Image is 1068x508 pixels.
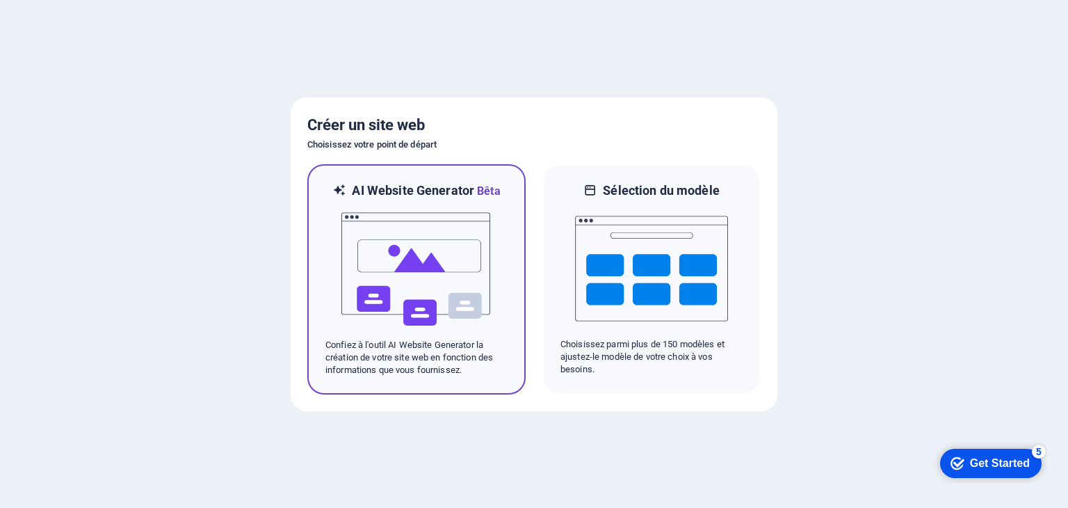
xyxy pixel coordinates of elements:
[41,15,101,28] div: Get Started
[352,182,500,200] h6: AI Website Generator
[103,3,117,17] div: 5
[307,114,761,136] h5: Créer un site web
[325,339,508,376] p: Confiez à l'outil AI Website Generator la création de votre site web en fonction des informations...
[542,164,761,395] div: Sélection du modèleChoisissez parmi plus de 150 modèles et ajustez-le modèle de votre choix à vos...
[560,338,743,376] p: Choisissez parmi plus de 150 modèles et ajustez-le modèle de votre choix à vos besoins.
[307,136,761,153] h6: Choisissez votre point de départ
[603,182,720,199] h6: Sélection du modèle
[307,164,526,395] div: AI Website GeneratorBêtaaiConfiez à l'outil AI Website Generator la création de votre site web en...
[11,7,113,36] div: Get Started 5 items remaining, 0% complete
[340,200,493,339] img: ai
[474,184,501,198] span: Bêta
